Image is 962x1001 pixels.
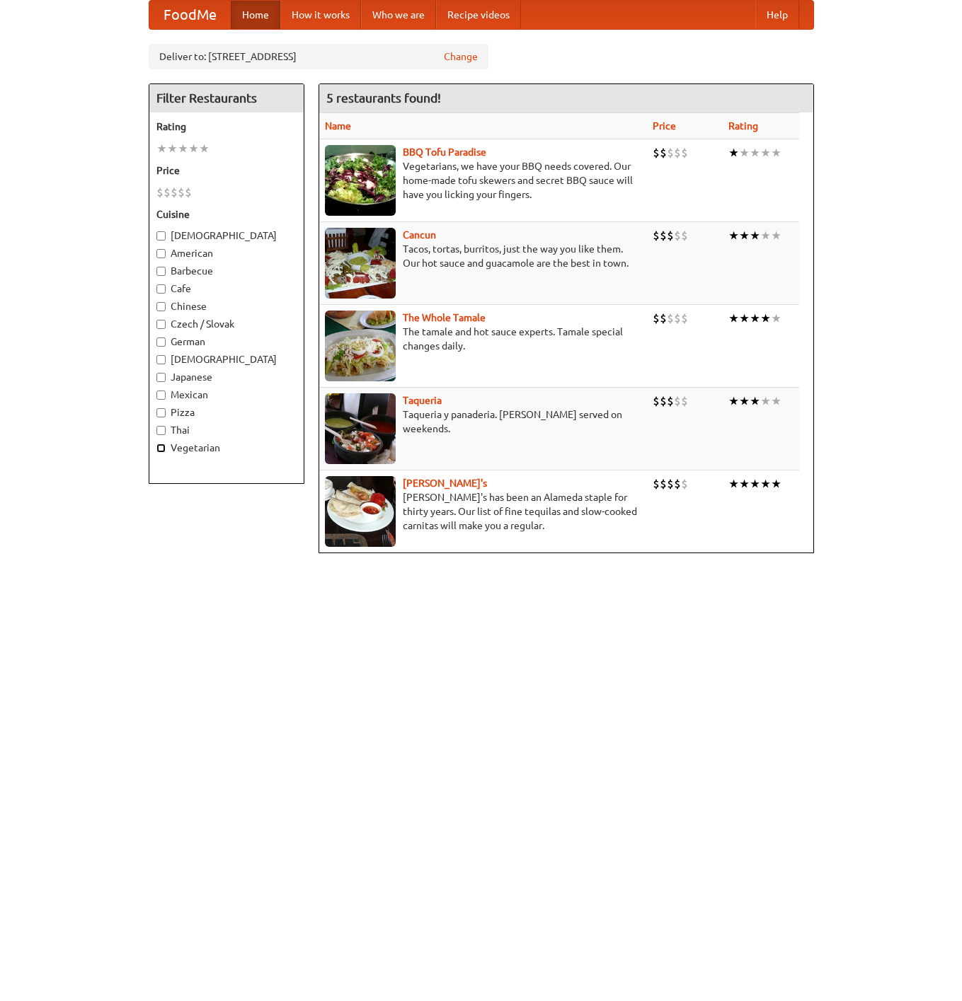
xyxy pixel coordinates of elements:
li: $ [653,476,660,492]
a: Change [444,50,478,64]
a: How it works [280,1,361,29]
li: $ [653,228,660,243]
li: $ [681,228,688,243]
ng-pluralize: 5 restaurants found! [326,91,441,105]
input: Cafe [156,284,166,294]
li: ★ [739,393,750,409]
label: Pizza [156,405,297,420]
img: cancun.jpg [325,228,396,299]
label: Japanese [156,370,297,384]
label: Cafe [156,282,297,296]
li: $ [674,311,681,326]
li: $ [660,228,667,243]
a: Price [653,120,676,132]
li: ★ [760,393,771,409]
li: $ [660,393,667,409]
li: $ [681,476,688,492]
a: BBQ Tofu Paradise [403,146,486,158]
li: ★ [750,393,760,409]
input: Mexican [156,390,166,400]
li: $ [653,311,660,326]
li: ★ [728,476,739,492]
li: $ [681,311,688,326]
input: Pizza [156,408,166,417]
input: Barbecue [156,267,166,276]
li: ★ [728,393,739,409]
li: $ [667,145,674,161]
input: Czech / Slovak [156,320,166,329]
li: $ [667,228,674,243]
li: ★ [739,145,750,161]
li: $ [674,476,681,492]
label: Chinese [156,299,297,313]
label: [DEMOGRAPHIC_DATA] [156,228,297,243]
label: Thai [156,423,297,437]
li: $ [674,393,681,409]
input: American [156,249,166,258]
label: Czech / Slovak [156,317,297,331]
img: tofuparadise.jpg [325,145,396,216]
li: $ [660,476,667,492]
p: [PERSON_NAME]'s has been an Alameda staple for thirty years. Our list of fine tequilas and slow-c... [325,490,641,533]
a: Name [325,120,351,132]
label: German [156,335,297,349]
input: Vegetarian [156,444,166,453]
li: ★ [739,476,750,492]
label: American [156,246,297,260]
li: ★ [167,141,178,156]
h5: Cuisine [156,207,297,221]
a: Help [755,1,799,29]
li: ★ [156,141,167,156]
li: $ [674,228,681,243]
li: $ [681,145,688,161]
a: Who we are [361,1,436,29]
input: Japanese [156,373,166,382]
input: [DEMOGRAPHIC_DATA] [156,231,166,241]
h4: Filter Restaurants [149,84,304,112]
li: $ [667,311,674,326]
li: $ [667,393,674,409]
a: Cancun [403,229,436,241]
img: pedros.jpg [325,476,396,547]
a: The Whole Tamale [403,312,486,323]
input: Chinese [156,302,166,311]
li: ★ [178,141,188,156]
li: $ [164,185,171,200]
li: ★ [760,476,771,492]
div: Deliver to: [STREET_ADDRESS] [149,44,488,69]
li: ★ [750,476,760,492]
li: ★ [771,393,781,409]
p: Tacos, tortas, burritos, just the way you like them. Our hot sauce and guacamole are the best in ... [325,242,641,270]
li: $ [667,476,674,492]
li: $ [185,185,192,200]
li: ★ [771,311,781,326]
li: ★ [750,145,760,161]
img: taqueria.jpg [325,393,396,464]
li: ★ [771,228,781,243]
li: $ [674,145,681,161]
li: ★ [760,228,771,243]
label: Mexican [156,388,297,402]
h5: Rating [156,120,297,134]
a: [PERSON_NAME]'s [403,478,487,489]
b: Taqueria [403,395,442,406]
li: $ [156,185,164,200]
input: German [156,337,166,347]
a: Home [231,1,280,29]
li: ★ [188,141,199,156]
li: ★ [728,228,739,243]
a: Recipe videos [436,1,521,29]
li: ★ [750,228,760,243]
input: [DEMOGRAPHIC_DATA] [156,355,166,364]
li: $ [653,145,660,161]
li: ★ [199,141,210,156]
input: Thai [156,426,166,435]
li: $ [178,185,185,200]
li: ★ [728,311,739,326]
li: $ [653,393,660,409]
li: $ [681,393,688,409]
li: ★ [771,476,781,492]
